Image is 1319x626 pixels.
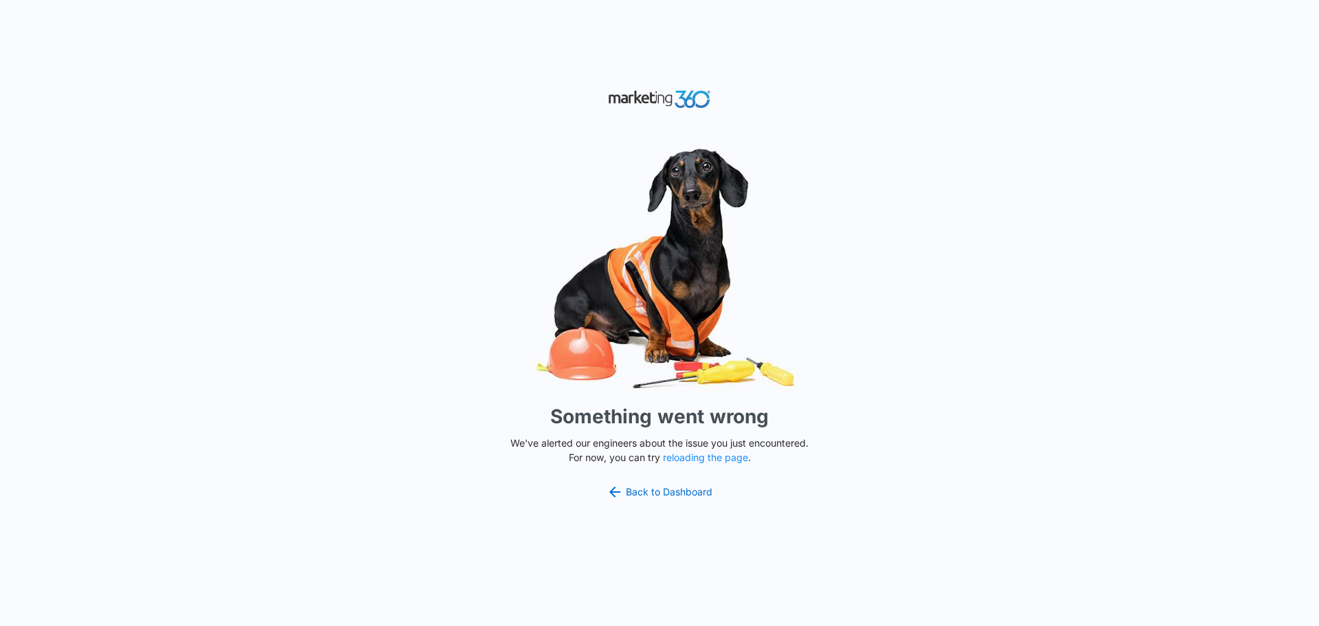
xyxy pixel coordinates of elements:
[607,484,712,500] a: Back to Dashboard
[550,402,769,431] h1: Something went wrong
[663,452,748,463] button: reloading the page
[453,140,866,396] img: Sad Dog
[505,436,814,465] p: We've alerted our engineers about the issue you just encountered. For now, you can try .
[608,87,711,111] img: Marketing 360 Logo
